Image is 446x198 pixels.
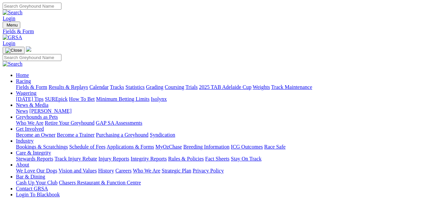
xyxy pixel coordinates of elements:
button: Toggle navigation [3,22,20,29]
a: Become an Owner [16,132,55,138]
a: Bar & Dining [16,174,45,179]
div: Greyhounds as Pets [16,120,443,126]
a: News [16,108,28,114]
a: Purchasing a Greyhound [96,132,148,138]
a: Grading [146,84,163,90]
a: Retire Your Greyhound [45,120,95,126]
img: Search [3,10,23,16]
a: Contact GRSA [16,186,48,191]
div: News & Media [16,108,443,114]
a: Chasers Restaurant & Function Centre [59,180,141,185]
a: SUREpick [45,96,67,102]
a: Home [16,72,29,78]
a: History [98,168,114,173]
a: Weights [253,84,270,90]
a: GAP SA Assessments [96,120,142,126]
a: Applications & Forms [107,144,154,150]
a: Care & Integrity [16,150,51,156]
a: Stay On Track [231,156,261,162]
a: 2025 TAB Adelaide Cup [199,84,251,90]
a: Privacy Policy [193,168,224,173]
a: Injury Reports [98,156,129,162]
a: Race Safe [264,144,285,150]
a: Track Maintenance [271,84,312,90]
button: Toggle navigation [3,47,25,54]
a: [DATE] Tips [16,96,44,102]
a: MyOzChase [155,144,182,150]
a: Calendar [89,84,109,90]
a: Industry [16,138,34,144]
a: Schedule of Fees [69,144,105,150]
a: Wagering [16,90,37,96]
a: Login [3,40,15,46]
div: Care & Integrity [16,156,443,162]
a: Vision and Values [58,168,97,173]
a: Rules & Policies [168,156,204,162]
a: Coursing [165,84,184,90]
a: Login [3,16,15,21]
a: Minimum Betting Limits [96,96,149,102]
a: Greyhounds as Pets [16,114,58,120]
a: How To Bet [69,96,95,102]
a: Integrity Reports [131,156,167,162]
img: Close [5,48,22,53]
a: Strategic Plan [162,168,191,173]
a: Syndication [150,132,175,138]
div: About [16,168,443,174]
span: Menu [7,23,18,28]
a: Results & Replays [48,84,88,90]
a: Statistics [126,84,145,90]
a: Who We Are [133,168,160,173]
a: Fields & Form [16,84,47,90]
input: Search [3,54,61,61]
div: Get Involved [16,132,443,138]
a: Track Injury Rebate [54,156,97,162]
img: logo-grsa-white.png [26,46,31,52]
a: Get Involved [16,126,44,132]
a: Racing [16,78,31,84]
a: Bookings & Scratchings [16,144,68,150]
a: Tracks [110,84,124,90]
a: About [16,162,29,167]
a: Login To Blackbook [16,192,60,197]
a: Trials [185,84,198,90]
a: Stewards Reports [16,156,53,162]
a: Cash Up Your Club [16,180,57,185]
a: Become a Trainer [57,132,95,138]
img: GRSA [3,34,22,40]
a: News & Media [16,102,48,108]
a: Fact Sheets [205,156,229,162]
div: Racing [16,84,443,90]
a: [PERSON_NAME] [29,108,71,114]
a: Isolynx [151,96,167,102]
img: Search [3,61,23,67]
a: Who We Are [16,120,44,126]
a: We Love Our Dogs [16,168,57,173]
a: Fields & Form [3,29,443,34]
div: Industry [16,144,443,150]
a: Breeding Information [183,144,229,150]
input: Search [3,3,61,10]
a: Careers [115,168,132,173]
div: Wagering [16,96,443,102]
a: ICG Outcomes [231,144,263,150]
div: Bar & Dining [16,180,443,186]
